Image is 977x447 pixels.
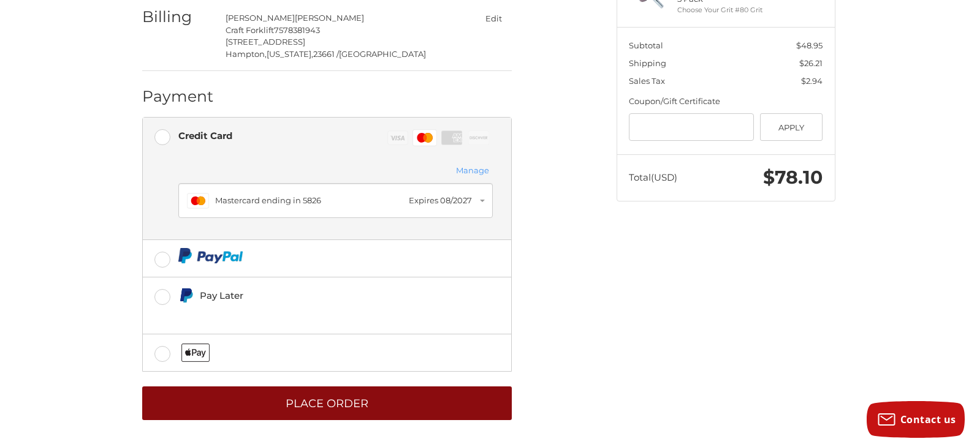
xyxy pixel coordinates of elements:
li: Choose Your Grit #80 Grit [677,5,771,15]
img: Pay Later icon [178,288,194,303]
span: Hampton, [226,49,267,59]
input: Gift Certificate or Coupon Code [629,113,754,141]
span: Shipping [629,58,666,68]
button: Place Order [142,386,512,420]
span: [PERSON_NAME] [226,13,295,23]
span: $2.94 [801,76,823,86]
button: Manage [452,164,493,178]
span: [GEOGRAPHIC_DATA] [339,49,426,59]
h2: Billing [142,7,214,26]
div: Pay Later [200,285,427,306]
h2: Payment [142,87,214,106]
div: Credit Card [178,126,232,146]
span: $48.95 [796,40,823,50]
span: [US_STATE], [267,49,313,59]
img: PayPal icon [178,248,243,263]
span: Subtotal [629,40,663,50]
button: Edit [476,9,512,27]
span: $26.21 [799,58,823,68]
span: [PERSON_NAME] [295,13,364,23]
button: Contact us [867,401,965,438]
span: $78.10 [763,166,823,189]
div: Coupon/Gift Certificate [629,96,823,108]
span: [STREET_ADDRESS] [226,37,305,47]
span: Contact us [900,413,956,426]
span: 7578381943 [274,25,320,35]
button: Apply [760,113,823,141]
span: Total (USD) [629,171,677,183]
span: 23661 / [313,49,339,59]
iframe: PayPal Message 1 [178,308,427,319]
button: Mastercard ending in 5826Expires 08/2027 [178,183,493,219]
span: Craft Forklift [226,25,274,35]
div: Expires 08/2027 [409,195,472,207]
div: Mastercard ending in 5826 [215,195,403,207]
span: Sales Tax [629,76,665,86]
img: Applepay icon [181,344,210,362]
